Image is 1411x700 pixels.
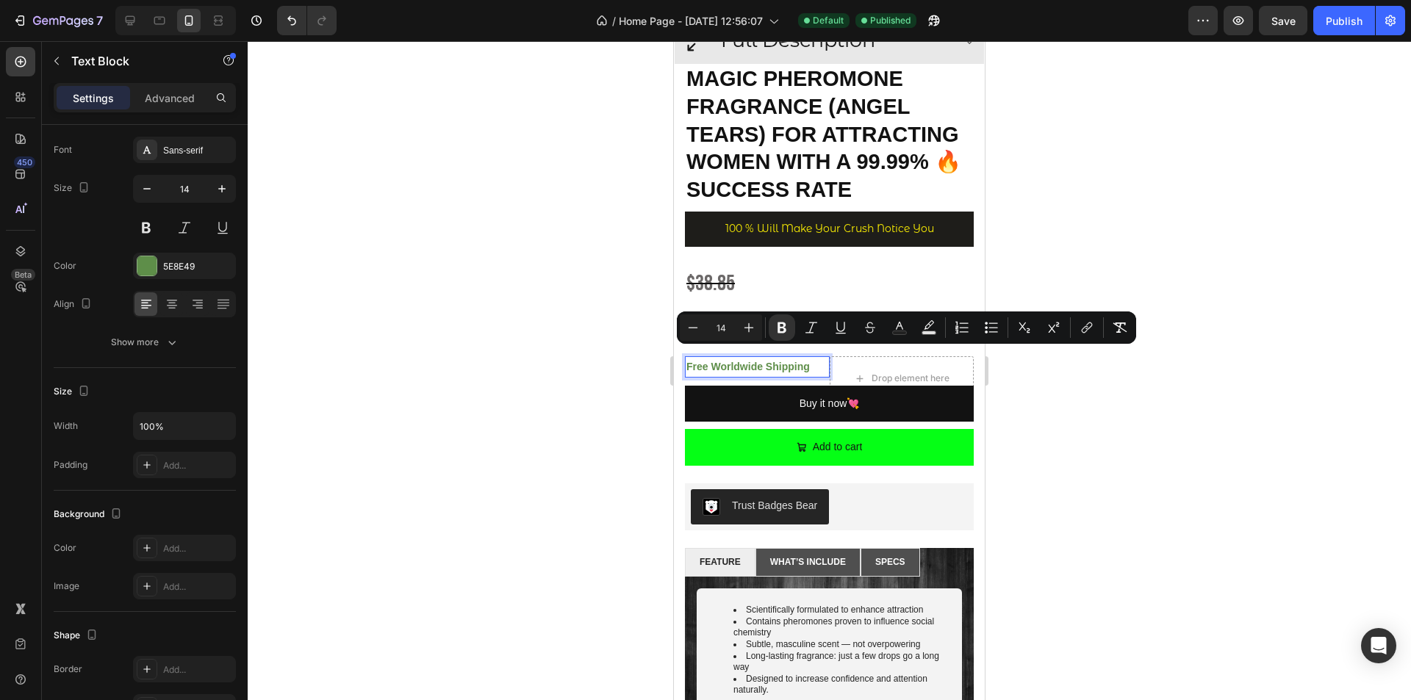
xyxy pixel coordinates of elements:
input: Auto [134,413,235,439]
div: Background [54,505,125,524]
iframe: Design area [674,41,985,700]
div: Color [54,259,76,273]
button: Save [1259,6,1307,35]
div: Open Intercom Messenger [1361,628,1396,663]
p: Advanced [145,90,195,106]
div: Align [54,295,95,314]
div: Padding [54,458,87,472]
button: Publish [1313,6,1375,35]
div: Border [54,663,82,676]
span: Default [813,14,844,27]
div: Width [54,419,78,433]
div: 5E8E49 [163,260,232,273]
div: Image [54,580,79,593]
span: Home Page - [DATE] 12:56:07 [619,13,763,29]
button: Show more [54,329,236,356]
div: Show more [111,335,179,350]
p: Text Block [71,52,196,70]
div: Undo/Redo [277,6,337,35]
div: 450 [14,156,35,168]
div: Size [54,178,93,198]
div: Editor contextual toolbar [677,311,1136,344]
p: 7 [96,12,103,29]
div: Add... [163,542,232,555]
div: Publish [1326,13,1362,29]
span: Save [1271,15,1296,27]
div: Add... [163,459,232,472]
div: Add... [163,580,232,593]
p: Settings [73,90,114,106]
span: Published [870,14,911,27]
div: Add... [163,663,232,676]
div: Font [54,143,72,156]
div: Beta [11,269,35,281]
div: Size [54,382,93,402]
button: 7 [6,6,109,35]
div: Shape [54,626,101,646]
div: Sans-serif [163,144,232,157]
div: Color [54,541,76,555]
span: / [612,13,616,29]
